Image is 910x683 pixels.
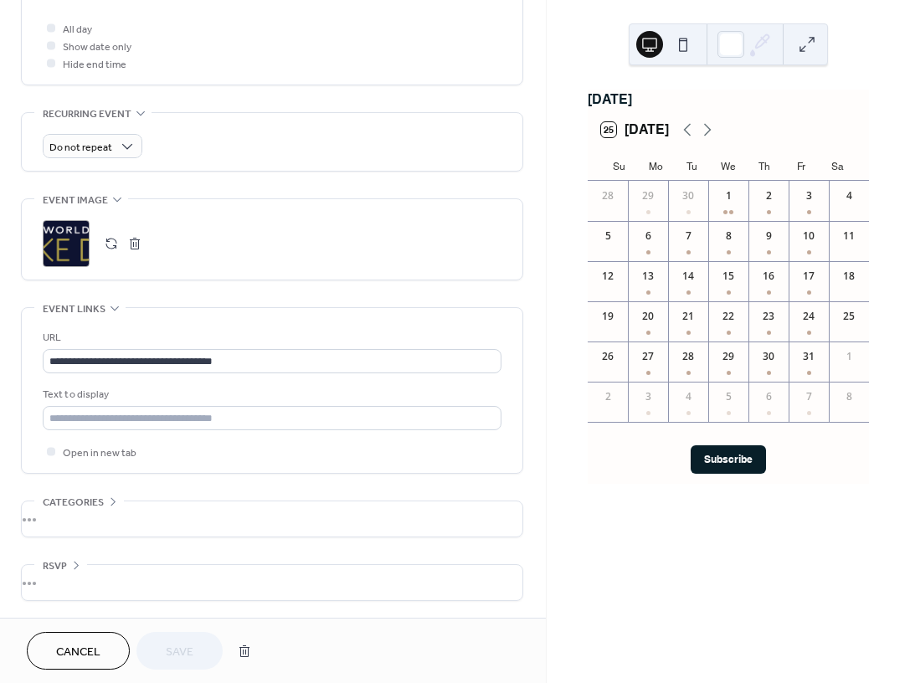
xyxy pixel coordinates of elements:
[63,21,92,39] span: All day
[841,309,856,324] div: 25
[43,220,90,267] div: ;
[49,138,112,157] span: Do not repeat
[841,269,856,284] div: 18
[801,309,816,324] div: 24
[761,229,776,244] div: 9
[638,151,674,181] div: Mo
[747,151,783,181] div: Th
[801,229,816,244] div: 10
[640,269,656,284] div: 13
[600,309,615,324] div: 19
[640,349,656,364] div: 27
[801,389,816,404] div: 7
[588,90,869,110] div: [DATE]
[640,309,656,324] div: 20
[43,557,67,575] span: RSVP
[721,309,736,324] div: 22
[681,188,696,203] div: 30
[761,269,776,284] div: 16
[600,269,615,284] div: 12
[674,151,710,181] div: Tu
[43,494,104,511] span: Categories
[63,39,131,56] span: Show date only
[761,309,776,324] div: 23
[691,445,766,474] button: Subscribe
[721,269,736,284] div: 15
[721,229,736,244] div: 8
[841,229,856,244] div: 11
[43,329,498,347] div: URL
[22,565,522,600] div: •••
[43,300,105,318] span: Event links
[43,192,108,209] span: Event image
[681,389,696,404] div: 4
[681,269,696,284] div: 14
[56,644,100,661] span: Cancel
[43,386,498,403] div: Text to display
[640,229,656,244] div: 6
[600,349,615,364] div: 26
[63,444,136,462] span: Open in new tab
[841,389,856,404] div: 8
[801,349,816,364] div: 31
[841,349,856,364] div: 1
[761,188,776,203] div: 2
[721,188,736,203] div: 1
[640,188,656,203] div: 29
[761,389,776,404] div: 6
[681,349,696,364] div: 28
[820,151,856,181] div: Sa
[27,632,130,670] button: Cancel
[22,501,522,537] div: •••
[43,105,131,123] span: Recurring event
[601,151,637,181] div: Su
[783,151,819,181] div: Fr
[600,389,615,404] div: 2
[721,349,736,364] div: 29
[681,229,696,244] div: 7
[710,151,746,181] div: We
[63,56,126,74] span: Hide end time
[841,188,856,203] div: 4
[801,269,816,284] div: 17
[595,118,675,141] button: 25[DATE]
[600,229,615,244] div: 5
[681,309,696,324] div: 21
[761,349,776,364] div: 30
[801,188,816,203] div: 3
[600,188,615,203] div: 28
[721,389,736,404] div: 5
[640,389,656,404] div: 3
